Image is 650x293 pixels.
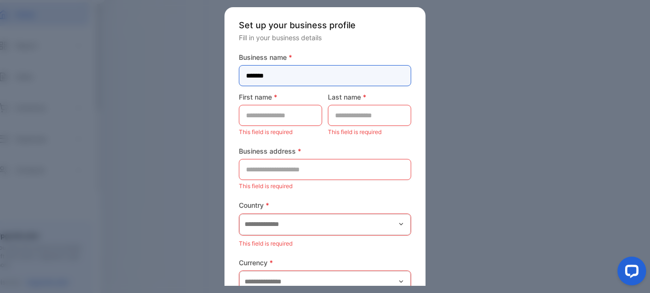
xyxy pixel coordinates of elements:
iframe: LiveChat chat widget [610,253,650,293]
p: This field is required [239,237,411,250]
p: This field is required [239,180,411,192]
label: Business address [239,146,411,156]
p: This field is required [239,126,322,138]
label: Currency [239,258,411,268]
label: Last name [328,92,411,102]
p: Set up your business profile [239,19,411,32]
p: Fill in your business details [239,33,411,43]
label: Country [239,200,411,210]
p: This field is required [328,126,411,138]
label: Business name [239,52,411,62]
label: First name [239,92,322,102]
